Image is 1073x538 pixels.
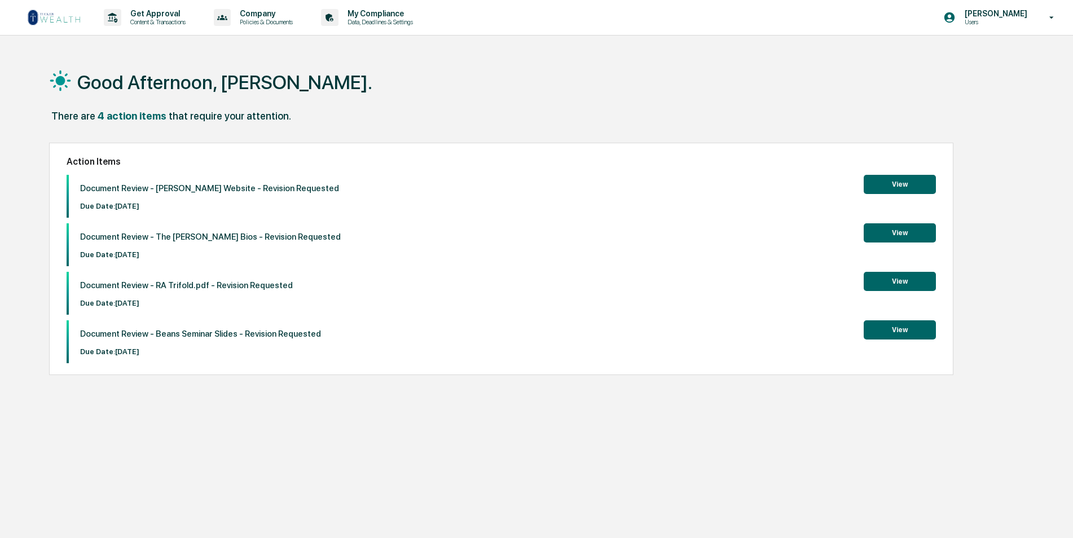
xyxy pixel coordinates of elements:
button: View [864,272,936,291]
p: Data, Deadlines & Settings [338,18,419,26]
p: Document Review - The [PERSON_NAME] Bios - Revision Requested [80,232,341,242]
p: Due Date: [DATE] [80,299,293,307]
p: Due Date: [DATE] [80,202,339,210]
p: Due Date: [DATE] [80,250,341,259]
p: Company [231,9,298,18]
p: Policies & Documents [231,18,298,26]
p: Content & Transactions [121,18,191,26]
a: View [864,275,936,286]
a: View [864,178,936,189]
button: View [864,223,936,242]
p: Get Approval [121,9,191,18]
p: Document Review - Beans Seminar Slides - Revision Requested [80,329,321,339]
button: View [864,175,936,194]
button: View [864,320,936,339]
div: 4 action items [98,110,166,122]
p: Document Review - RA Trifold.pdf - Revision Requested [80,280,293,290]
h2: Action Items [67,156,936,167]
iframe: Open customer support [1037,501,1067,531]
h1: Good Afternoon, [PERSON_NAME]. [77,71,372,94]
img: logo [27,8,81,27]
div: There are [51,110,95,122]
a: View [864,324,936,334]
p: [PERSON_NAME] [956,9,1033,18]
p: My Compliance [338,9,419,18]
p: Due Date: [DATE] [80,347,321,356]
p: Document Review - [PERSON_NAME] Website - Revision Requested [80,183,339,193]
a: View [864,227,936,237]
p: Users [956,18,1033,26]
div: that require your attention. [169,110,291,122]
